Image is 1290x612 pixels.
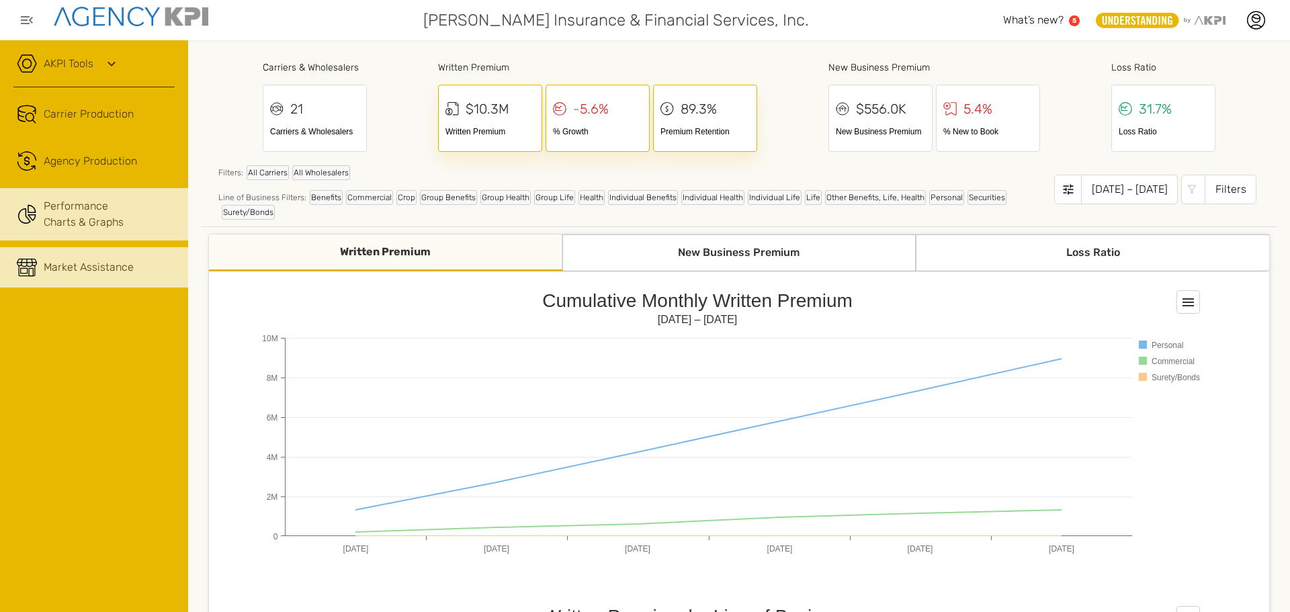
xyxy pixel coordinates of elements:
[310,190,343,205] div: Benefits
[805,190,822,205] div: Life
[828,60,1040,75] div: New Business Premium
[1152,357,1195,366] text: Commercial
[267,374,278,383] text: 8M
[44,56,93,72] a: AKPI Tools
[534,190,575,205] div: Group Life
[1081,175,1178,204] div: [DATE] – [DATE]
[44,153,137,169] span: Agency Production
[748,190,802,205] div: Individual Life
[262,334,277,343] text: 10M
[542,290,853,311] text: Cumulative Monthly Written Premium
[267,492,278,502] text: 2M
[660,126,750,138] div: Premium Retention
[856,99,906,119] div: $556.0K
[263,60,367,75] div: Carriers & Wholesalers
[573,99,609,119] div: -5.6%
[1119,126,1208,138] div: Loss Ratio
[218,165,1054,187] div: Filters:
[396,190,417,205] div: Crop
[929,190,964,205] div: Personal
[438,60,757,75] div: Written Premium
[222,205,275,220] div: Surety/Bonds
[1003,13,1064,26] span: What’s new?
[681,190,744,205] div: Individual Health
[1049,544,1074,554] text: [DATE]
[273,532,278,541] text: 0
[943,126,1033,138] div: % New to Book
[908,544,933,554] text: [DATE]
[963,99,992,119] div: 5.4%
[44,259,134,275] div: Market Assistance
[346,190,393,205] div: Commercial
[343,544,369,554] text: [DATE]
[625,544,650,554] text: [DATE]
[270,126,359,138] div: Carriers & Wholesalers
[562,234,916,271] div: New Business Premium
[218,190,1054,220] div: Line of Business Filters:
[1111,60,1215,75] div: Loss Ratio
[553,126,642,138] div: % Growth
[1072,17,1076,24] text: 5
[1205,175,1256,204] div: Filters
[578,190,605,205] div: Health
[292,165,350,180] div: All Wholesalers
[290,99,303,119] div: 21
[836,126,925,138] div: New Business Premium
[480,190,531,205] div: Group Health
[1181,175,1256,204] button: Filters
[1054,175,1178,204] button: [DATE] – [DATE]
[44,106,134,122] span: Carrier Production
[466,99,509,119] div: $10.3M
[916,234,1269,271] div: Loss Ratio
[1139,99,1172,119] div: 31.7%
[484,544,509,554] text: [DATE]
[1152,341,1183,350] text: Personal
[423,8,809,32] span: [PERSON_NAME] Insurance & Financial Services, Inc.
[1152,373,1200,382] text: Surety/Bonds
[445,126,535,138] div: Written Premium
[967,190,1006,205] div: Securities
[608,190,678,205] div: Individual Benefits
[658,314,738,325] text: [DATE] – [DATE]
[267,453,278,462] text: 4M
[825,190,926,205] div: Other Benefits, Life, Health
[267,413,278,423] text: 6M
[209,234,562,271] div: Written Premium
[54,7,208,26] img: agencykpi-logo-550x69-2d9e3fa8.png
[1069,15,1080,26] a: 5
[767,544,793,554] text: [DATE]
[247,165,289,180] div: All Carriers
[681,99,717,119] div: 89.3%
[420,190,477,205] div: Group Benefits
